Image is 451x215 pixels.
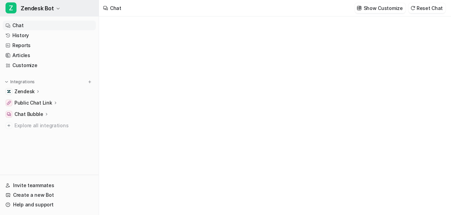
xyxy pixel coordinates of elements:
a: Invite teammates [3,181,96,190]
img: Zendesk [7,89,11,94]
img: explore all integrations [5,122,12,129]
a: Articles [3,51,96,60]
a: Explore all integrations [3,121,96,130]
p: Zendesk [14,88,35,95]
span: Zendesk Bot [21,3,54,13]
button: Reset Chat [408,3,445,13]
span: Explore all integrations [14,120,93,131]
a: History [3,31,96,40]
a: Chat [3,21,96,30]
a: Create a new Bot [3,190,96,200]
p: Public Chat Link [14,99,52,106]
button: Show Customize [355,3,406,13]
a: Help and support [3,200,96,209]
img: Chat Bubble [7,112,11,116]
div: Chat [110,4,121,12]
a: Reports [3,41,96,50]
p: Show Customize [364,4,403,12]
img: menu_add.svg [87,79,92,84]
p: Chat Bubble [14,111,43,118]
img: expand menu [4,79,9,84]
p: Integrations [10,79,35,85]
a: Customize [3,61,96,70]
span: Z [5,2,16,13]
img: reset [410,6,415,11]
button: Integrations [3,78,37,85]
img: Public Chat Link [7,101,11,105]
img: customize [357,6,362,11]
